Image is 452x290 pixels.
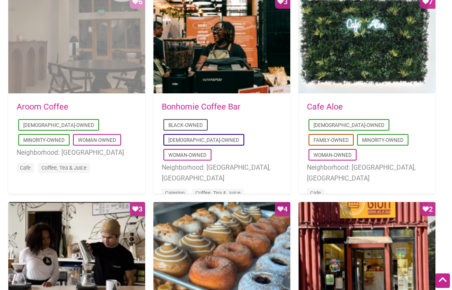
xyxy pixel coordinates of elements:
[307,162,427,183] li: Neighborhood: [GEOGRAPHIC_DATA], [GEOGRAPHIC_DATA]
[41,165,87,171] a: Coffee, Tea & Juice
[23,122,94,128] a: [DEMOGRAPHIC_DATA]-Owned
[168,137,239,143] a: [DEMOGRAPHIC_DATA]-Owned
[307,102,343,112] a: Cafe Aloe
[313,152,352,158] a: Woman-Owned
[435,273,450,288] div: Scroll Back to Top
[162,162,282,183] li: Neighborhood: [GEOGRAPHIC_DATA], [GEOGRAPHIC_DATA]
[168,152,207,158] a: Woman-Owned
[17,102,68,112] a: Aroom Coffee
[78,137,116,143] a: Woman-Owned
[168,122,203,128] a: Black-Owned
[17,147,137,158] li: Neighborhood: [GEOGRAPHIC_DATA]
[362,137,403,143] a: Minority-Owned
[313,137,349,143] a: Family-Owned
[313,122,384,128] a: [DEMOGRAPHIC_DATA]-Owned
[23,137,65,143] a: Minority-Owned
[165,190,185,196] a: Catering
[310,190,321,196] a: Cafe
[20,165,31,171] a: Cafe
[195,190,241,196] a: Coffee, Tea & Juice
[162,102,241,112] a: Bonhomie Coffee Bar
